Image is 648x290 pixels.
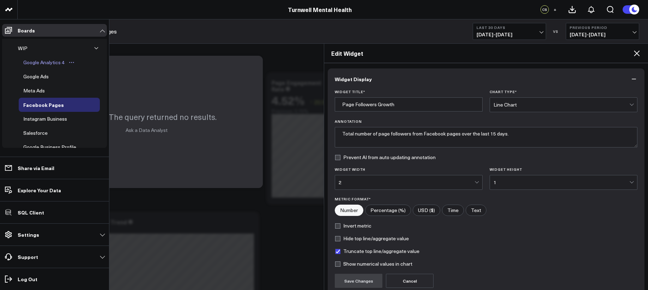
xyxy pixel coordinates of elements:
[18,232,39,237] p: Settings
[22,86,47,95] div: Meta Ads
[19,98,79,112] a: Facebook PagesOpen board menu
[335,248,419,254] label: Truncate top line/aggregate value
[22,143,78,151] div: Google Business Profile
[22,72,50,81] div: Google Ads
[442,205,464,216] label: Time
[339,180,474,185] div: 2
[314,98,330,106] span: 20.5%
[335,119,637,123] label: Annotation
[22,129,49,137] div: Salesforce
[2,273,107,285] a: Log Out
[19,70,64,84] a: Google AdsOpen board menu
[335,261,412,267] label: Show numerical values in chart
[335,97,483,111] input: Enter your widget title
[19,55,80,70] a: Google Analytics 4Open board menu
[288,6,352,13] a: Turnwell Mental Health
[18,210,44,215] p: SQL Client
[22,115,69,123] div: Instagram Business
[335,274,382,288] button: Save Changes
[18,254,38,260] p: Support
[466,205,486,216] label: Text
[570,25,635,30] b: Previous Period
[126,127,168,133] a: Ask a Data Analyst
[493,102,629,108] div: Line Chart
[272,94,304,107] div: 4.52%
[18,165,54,171] p: Share via Email
[570,32,635,37] span: [DATE] - [DATE]
[272,108,374,114] div: Previous: 3.75%
[272,79,321,93] div: Page Engagement Rate
[22,58,66,67] div: Google Analytics 4
[490,167,637,171] label: Widget Height
[335,205,363,216] label: Number
[493,180,629,185] div: 1
[18,276,37,282] p: Log Out
[310,97,313,107] span: ↑
[19,126,63,140] a: SalesforceOpen board menu
[335,90,483,94] label: Widget Title *
[22,101,66,109] div: Facebook Pages
[540,5,549,14] div: CS
[551,5,559,14] button: +
[550,29,562,34] div: VS
[490,90,637,94] label: Chart Type *
[19,140,91,154] a: Google Business ProfileOpen board menu
[77,111,217,122] p: So sorry. The query returned no results.
[335,167,483,171] label: Widget Width
[413,205,440,216] label: USD ($)
[335,127,637,147] textarea: Total number of page followers from Facebook pages over the last 15 days.
[331,49,632,57] h2: Edit Widget
[16,44,29,53] div: WIP
[335,197,637,201] label: Metric Format*
[2,206,107,219] a: SQL Client
[335,76,372,82] span: Widget Display
[365,205,411,216] label: Percentage (%)
[473,23,546,40] button: Last 30 Days[DATE]-[DATE]
[18,28,35,33] p: Boards
[13,41,43,55] a: WIPOpen board menu
[477,25,542,30] b: Last 30 Days
[477,32,542,37] span: [DATE] - [DATE]
[386,274,434,288] button: Cancel
[335,223,371,229] label: Invert metric
[328,68,644,90] button: Widget Display
[66,60,77,65] button: Open board menu
[335,236,409,241] label: Hide top line/aggregate value
[566,23,639,40] button: Previous Period[DATE]-[DATE]
[335,155,436,160] label: Prevent AI from auto updating annotation
[18,187,61,193] p: Explore Your Data
[19,112,82,126] a: Instagram BusinessOpen board menu
[553,7,557,12] span: +
[19,84,60,98] a: Meta AdsOpen board menu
